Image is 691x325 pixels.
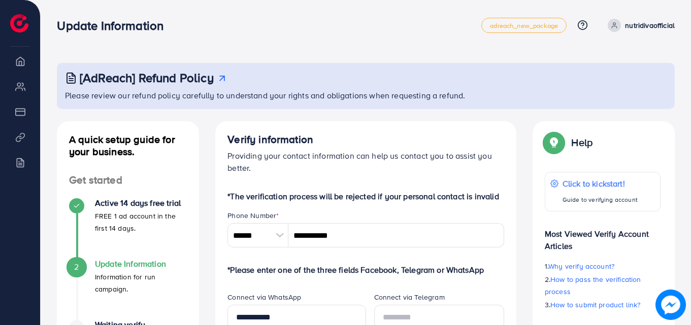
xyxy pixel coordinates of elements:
h4: Active 14 days free trial [95,198,187,208]
p: 3. [545,299,661,311]
a: nutridivaofficial [604,19,675,32]
span: How to pass the verification process [545,274,641,297]
p: Information for run campaign. [95,271,187,295]
span: 2 [74,261,79,273]
p: Click to kickstart! [563,177,638,190]
li: Active 14 days free trial [57,198,199,259]
h4: A quick setup guide for your business. [57,133,199,158]
h4: Update Information [95,259,187,269]
label: Phone Number [227,210,279,221]
p: *The verification process will be rejected if your personal contact is invalid [227,190,504,202]
label: Connect via Telegram [374,292,445,302]
p: 1. [545,260,661,272]
p: FREE 1 ad account in the first 14 days. [95,210,187,234]
span: How to submit product link? [550,300,640,310]
li: Update Information [57,259,199,320]
h4: Verify information [227,133,504,146]
img: Popup guide [545,133,563,152]
span: adreach_new_package [490,22,558,29]
h3: [AdReach] Refund Policy [80,70,214,85]
p: Help [571,136,593,149]
img: logo [10,14,28,32]
p: nutridivaofficial [625,19,675,31]
img: image [655,290,686,320]
p: Most Viewed Verify Account Articles [545,220,661,252]
p: Providing your contact information can help us contact you to assist you better. [227,150,504,174]
span: Why verify account? [548,261,614,271]
p: Guide to verifying account [563,194,638,206]
p: *Please enter one of the three fields Facebook, Telegram or WhatsApp [227,264,504,276]
h4: Get started [57,174,199,187]
label: Connect via WhatsApp [227,292,301,302]
h3: Update Information [57,18,172,33]
a: adreach_new_package [481,18,567,33]
p: Please review our refund policy carefully to understand your rights and obligations when requesti... [65,89,669,101]
p: 2. [545,273,661,298]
